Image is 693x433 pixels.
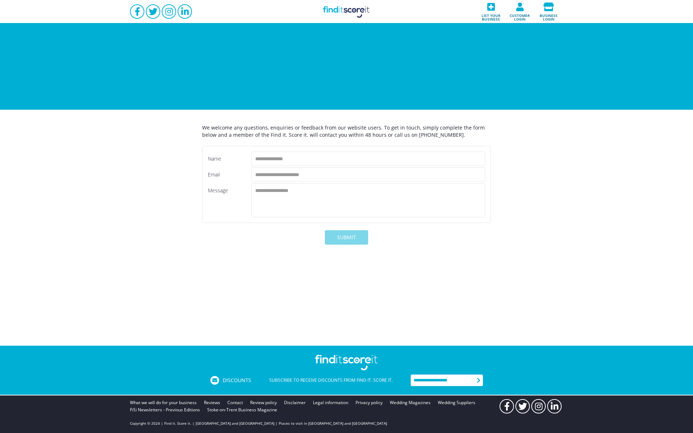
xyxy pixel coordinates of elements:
[479,11,503,21] span: List your business
[390,399,431,406] a: Wedding Magazines
[208,167,251,182] div: Email
[313,399,348,406] a: Legal information
[505,0,534,23] a: Customer login
[130,406,200,414] a: FiSi Newsletters - Previous Editions
[438,399,475,406] a: Wedding Suppliers
[250,399,277,406] a: Review policy
[534,0,563,23] a: Business login
[202,124,485,138] span: We welcome any questions, enquiries or feedback from our website users. To get in touch, simply c...
[207,406,277,414] a: Stoke-on-Trent Business Magazine
[476,0,505,23] a: List your business
[284,399,306,406] a: Disclaimer
[507,11,532,21] span: Customer login
[251,376,411,385] div: Subscribe to receive discounts from Find it. Score it.
[204,399,220,406] a: Reviews
[208,183,251,217] div: Message
[227,399,243,406] a: Contact
[208,152,251,166] div: Name
[356,399,383,406] a: Privacy policy
[536,11,561,21] span: Business login
[223,378,251,383] span: Discounts
[130,399,197,406] a: What we will do for your business
[130,421,387,426] p: Copyright © 2024 | Find it. Score it. | [GEOGRAPHIC_DATA] and [GEOGRAPHIC_DATA] | Places to visit...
